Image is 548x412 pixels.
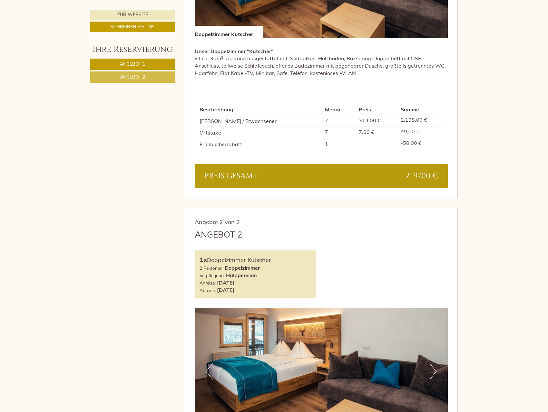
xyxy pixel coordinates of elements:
th: Summe [398,105,443,115]
span: 314,00 € [359,117,381,124]
td: 49,00 € [398,126,443,138]
div: Doppelzimmer Kutscher [195,26,263,38]
p: ist ca. 30m² groß und ausgestattet mit: Südbalkon, Holzboden, Boxspring-Doppelbett mit USB-Anschl... [195,48,448,77]
td: Frühbucherrabatt [200,138,323,149]
td: 7 [322,126,356,138]
span: Angebot 2 von 2 [195,218,240,226]
td: 1 [322,138,356,149]
span: 2.197,00 € [405,171,438,182]
a: Schreiben Sie uns [90,22,175,32]
td: 2.198,00 € [398,115,443,126]
button: Previous [206,363,213,379]
th: Menge [322,105,356,115]
small: Abreise: [200,287,216,293]
a: Zur Website [90,10,175,20]
div: Preis gesamt: [200,171,321,182]
b: [DATE] [217,279,235,286]
td: 7 [322,115,356,126]
span: 7,00 € [359,129,374,135]
button: Next [430,363,436,379]
span: Angebot 2 [120,74,145,80]
div: Ihre Reservierung [90,43,175,55]
small: 2 Personen: [200,265,223,271]
div: Doppelzimmer Kutscher [200,255,312,265]
td: -50,00 € [398,138,443,149]
small: Verpflegung: [200,273,225,278]
b: [DATE] [217,287,235,293]
td: Ortstaxe [200,126,323,138]
span: Angebot 1 [120,61,145,67]
strong: Unser Doppelzimmer "Kutscher" [195,48,273,54]
small: Anreise: [200,280,216,286]
b: Doppelzimmer [225,265,260,271]
b: Halbpension [226,272,257,278]
th: Beschreibung [200,105,323,115]
td: [PERSON_NAME] / Erwachsener [200,115,323,126]
th: Preis [356,105,398,115]
div: Angebot 2 [195,229,242,240]
b: 1x [200,256,207,264]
